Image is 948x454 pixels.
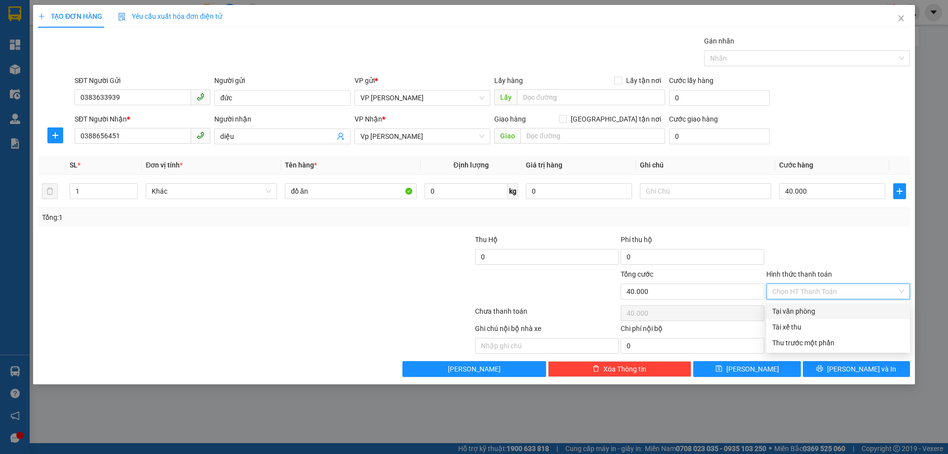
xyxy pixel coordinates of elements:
[621,234,764,249] div: Phí thu hộ
[803,361,910,377] button: printer[PERSON_NAME] và In
[475,338,619,354] input: Nhập ghi chú
[567,114,665,124] span: [GEOGRAPHIC_DATA] tận nơi
[474,306,620,323] div: Chưa thanh toán
[448,364,501,374] span: [PERSON_NAME]
[494,128,520,144] span: Giao
[146,161,183,169] span: Đơn vị tính
[475,236,498,244] span: Thu Hộ
[38,12,102,20] span: TẠO ĐƠN HÀNG
[520,128,665,144] input: Dọc đường
[887,5,915,33] button: Close
[494,89,517,105] span: Lấy
[548,361,692,377] button: deleteXóa Thông tin
[693,361,800,377] button: save[PERSON_NAME]
[897,14,905,22] span: close
[75,75,210,86] div: SĐT Người Gửi
[726,364,779,374] span: [PERSON_NAME]
[636,156,775,175] th: Ghi chú
[75,114,210,124] div: SĐT Người Nhận
[816,365,823,373] span: printer
[355,75,490,86] div: VP gửi
[475,323,619,338] div: Ghi chú nội bộ nhà xe
[772,322,904,332] div: Tài xế thu
[766,270,832,278] label: Hình thức thanh toán
[152,184,271,199] span: Khác
[772,306,904,317] div: Tại văn phòng
[42,212,366,223] div: Tổng: 1
[337,132,345,140] span: user-add
[526,183,632,199] input: 0
[42,183,58,199] button: delete
[669,90,770,106] input: Cước lấy hàng
[38,13,45,20] span: plus
[9,8,89,40] strong: CÔNG TY TNHH DỊCH VỤ DU LỊCH THỜI ĐẠI
[827,364,896,374] span: [PERSON_NAME] và In
[669,115,718,123] label: Cước giao hàng
[526,161,562,169] span: Giá trị hàng
[640,183,771,199] input: Ghi Chú
[454,161,489,169] span: Định lượng
[285,161,317,169] span: Tên hàng
[93,66,168,77] span: 31NQT1509250006
[517,89,665,105] input: Dọc đường
[355,115,382,123] span: VP Nhận
[118,13,126,21] img: icon
[592,365,599,373] span: delete
[772,337,904,348] div: Thu trước một phần
[6,42,92,78] span: Chuyển phát nhanh: [GEOGRAPHIC_DATA] - [GEOGRAPHIC_DATA]
[621,270,653,278] span: Tổng cước
[214,114,350,124] div: Người nhận
[621,323,764,338] div: Chi phí nội bộ
[893,183,906,199] button: plus
[48,131,63,139] span: plus
[3,35,5,85] img: logo
[622,75,665,86] span: Lấy tận nơi
[197,93,204,101] span: phone
[285,183,416,199] input: VD: Bàn, Ghế
[603,364,646,374] span: Xóa Thông tin
[704,37,734,45] label: Gán nhãn
[779,161,813,169] span: Cước hàng
[47,127,63,143] button: plus
[197,131,204,139] span: phone
[715,365,722,373] span: save
[70,161,78,169] span: SL
[360,129,484,144] span: Vp Lê Hoàn
[894,187,906,195] span: plus
[118,12,222,20] span: Yêu cầu xuất hóa đơn điện tử
[360,90,484,105] span: VP Nguyễn Quốc Trị
[494,115,526,123] span: Giao hàng
[669,77,713,84] label: Cước lấy hàng
[402,361,546,377] button: [PERSON_NAME]
[214,75,350,86] div: Người gửi
[494,77,523,84] span: Lấy hàng
[508,183,518,199] span: kg
[669,128,770,144] input: Cước giao hàng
